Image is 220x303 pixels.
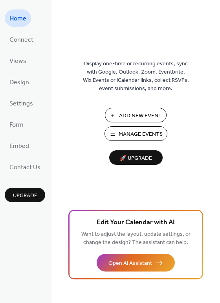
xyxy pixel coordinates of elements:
span: Display one-time or recurring events, sync with Google, Outlook, Zoom, Eventbrite, Wix Events or ... [83,60,189,93]
span: Manage Events [119,130,163,139]
span: Connect [9,34,33,46]
a: Contact Us [5,158,45,176]
span: Settings [9,98,33,110]
span: Form [9,119,24,131]
button: 🚀 Upgrade [109,150,163,165]
span: 🚀 Upgrade [114,153,158,164]
span: Open AI Assistant [108,259,152,268]
button: Upgrade [5,188,45,202]
a: Settings [5,94,38,112]
button: Add New Event [105,108,167,122]
a: Home [5,9,31,27]
a: Form [5,116,28,133]
span: Add New Event [119,112,162,120]
a: Design [5,73,34,91]
a: Views [5,52,31,69]
a: Connect [5,31,38,48]
span: Views [9,55,26,68]
span: Want to adjust the layout, update settings, or change the design? The assistant can help. [81,229,191,248]
span: Contact Us [9,161,40,174]
span: Design [9,76,29,89]
span: Edit Your Calendar with AI [97,217,175,228]
span: Home [9,13,26,25]
span: Embed [9,140,29,153]
button: Manage Events [104,126,167,141]
a: Embed [5,137,34,154]
button: Open AI Assistant [97,254,175,272]
span: Upgrade [13,192,37,200]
